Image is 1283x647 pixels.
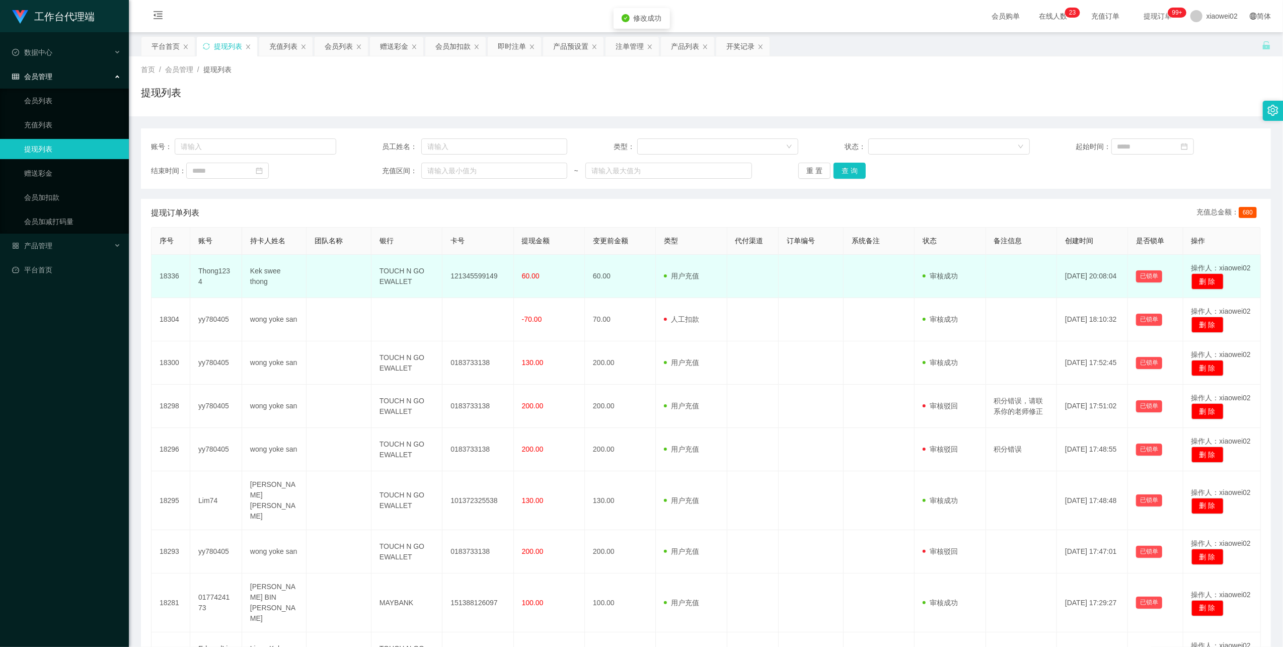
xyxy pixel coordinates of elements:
button: 查 询 [834,163,866,179]
i: 图标: appstore-o [12,242,19,249]
div: 注单管理 [616,37,644,56]
div: 平台首页 [152,37,180,56]
span: 账号 [198,237,212,245]
td: [DATE] 20:08:04 [1057,255,1128,298]
button: 已锁单 [1136,494,1162,507]
td: Thong1234 [190,255,242,298]
td: 200.00 [585,385,656,428]
td: TOUCH N GO EWALLET [371,471,442,530]
span: -70.00 [522,315,542,323]
span: 操作人：xiaowei02 [1191,488,1251,496]
td: [DATE] 17:29:27 [1057,573,1128,632]
span: 操作人：xiaowei02 [1191,539,1251,547]
span: 创建时间 [1065,237,1093,245]
span: 用户充值 [664,358,699,367]
a: 提现列表 [24,139,121,159]
span: 操作人：xiaowei02 [1191,350,1251,358]
span: 人工扣款 [664,315,699,323]
div: 产品列表 [671,37,699,56]
p: 2 [1069,8,1073,18]
i: 图标: global [1250,13,1257,20]
span: 订单编号 [787,237,815,245]
td: yy780405 [190,385,242,428]
td: 18298 [152,385,190,428]
span: 审核成功 [923,315,958,323]
span: 类型 [664,237,678,245]
i: 图标: close [300,44,307,50]
td: 100.00 [585,573,656,632]
td: [PERSON_NAME] BIN [PERSON_NAME] [242,573,307,632]
a: 图标: dashboard平台首页 [12,260,121,280]
a: 赠送彩金 [24,163,121,183]
td: 200.00 [585,341,656,385]
span: 结束时间： [151,166,186,176]
span: 团队名称 [315,237,343,245]
input: 请输入最大值为 [585,163,752,179]
span: 提现订单列表 [151,207,199,219]
input: 请输入 [175,138,336,155]
span: 审核驳回 [923,445,958,453]
td: MAYBANK [371,573,442,632]
td: wong yoke san [242,298,307,341]
span: 用户充值 [664,599,699,607]
td: TOUCH N GO EWALLET [371,385,442,428]
td: 0183733138 [442,428,513,471]
a: 会员加扣款 [24,187,121,207]
td: 积分错误 [986,428,1057,471]
span: 充值区间： [382,166,421,176]
td: Kek swee thong [242,255,307,298]
span: 审核驳回 [923,547,958,555]
td: 积分错误，请联系你的老师修正 [986,385,1057,428]
td: [DATE] 17:47:01 [1057,530,1128,573]
span: 系统备注 [852,237,880,245]
td: wong yoke san [242,530,307,573]
td: 18281 [152,573,190,632]
span: 200.00 [522,445,544,453]
img: logo.9652507e.png [12,10,28,24]
td: 200.00 [585,530,656,573]
h1: 提现列表 [141,85,181,100]
span: 持卡人姓名 [250,237,285,245]
td: 18300 [152,341,190,385]
span: 100.00 [522,599,544,607]
button: 已锁单 [1136,357,1162,369]
button: 已锁单 [1136,597,1162,609]
i: 图标: close [245,44,251,50]
td: wong yoke san [242,428,307,471]
button: 删 除 [1191,317,1224,333]
i: 图标: sync [203,43,210,50]
span: 起始时间： [1076,141,1111,152]
td: 18304 [152,298,190,341]
span: 会员管理 [165,65,193,74]
span: 代付渠道 [735,237,764,245]
sup: 1001 [1168,8,1186,18]
span: / [159,65,161,74]
span: ~ [567,166,585,176]
span: 卡号 [450,237,465,245]
td: yy780405 [190,298,242,341]
span: 审核驳回 [923,402,958,410]
div: 即时注单 [498,37,526,56]
sup: 23 [1065,8,1080,18]
button: 已锁单 [1136,314,1162,326]
td: Lim74 [190,471,242,530]
td: yy780405 [190,341,242,385]
div: 开奖记录 [726,37,754,56]
span: 用户充值 [664,547,699,555]
button: 已锁单 [1136,400,1162,412]
span: 状态： [845,141,868,152]
td: TOUCH N GO EWALLET [371,530,442,573]
span: 首页 [141,65,155,74]
td: 0183733138 [442,530,513,573]
span: 680 [1239,207,1257,218]
div: 会员列表 [325,37,353,56]
i: 图标: calendar [1181,143,1188,150]
i: 图标: calendar [256,167,263,174]
span: 用户充值 [664,402,699,410]
td: 151388126097 [442,573,513,632]
td: [DATE] 17:48:48 [1057,471,1128,530]
td: 70.00 [585,298,656,341]
div: 充值列表 [269,37,297,56]
span: 员工姓名： [382,141,421,152]
button: 已锁单 [1136,444,1162,456]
